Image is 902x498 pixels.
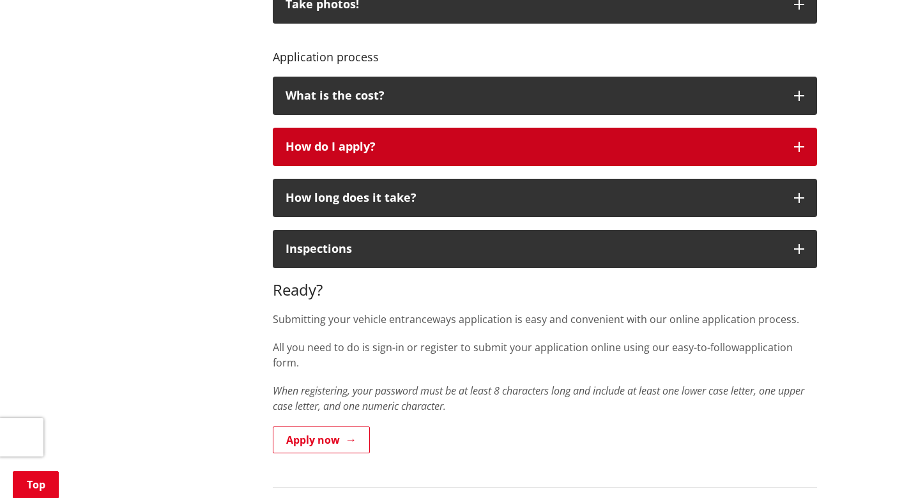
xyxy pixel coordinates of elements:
[273,312,817,327] p: Submitting your vehicle entranceways application is easy and convenient with our online applicati...
[273,384,804,413] em: When registering, your password must be at least 8 characters long and include at least one lower...
[286,140,781,153] div: How do I apply?
[286,243,781,255] div: Inspections
[273,179,817,217] button: How long does it take?
[273,36,817,64] h4: Application process
[13,471,59,498] a: Top
[273,426,370,453] a: Apply now
[286,89,781,102] div: What is the cost?
[273,281,817,299] h3: Ready?
[273,230,817,268] button: Inspections
[273,340,817,370] p: All you need to do is sign-in or register to submit your application online using our easy-to-fol...
[273,77,817,115] button: What is the cost?
[273,128,817,166] button: How do I apply?
[286,192,781,204] div: How long does it take?
[843,444,889,490] iframe: Messenger Launcher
